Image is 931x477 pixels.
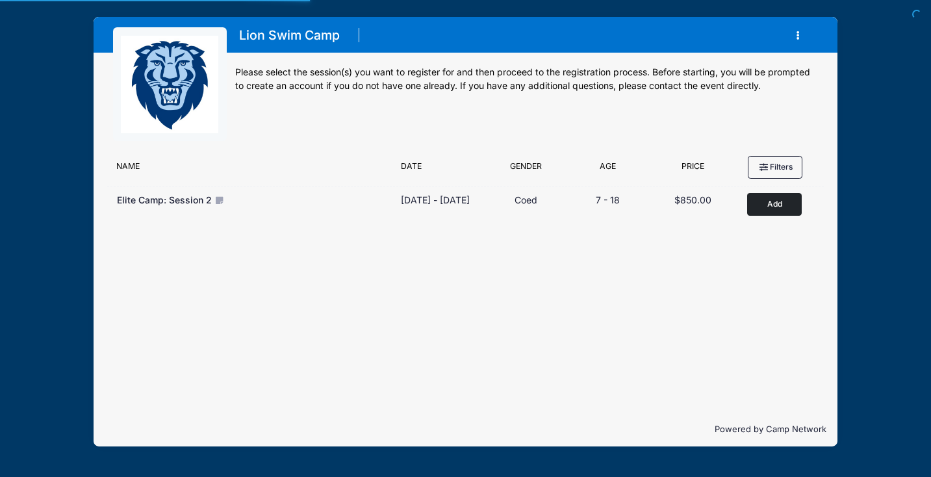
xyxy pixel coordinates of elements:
[650,161,735,179] div: Price
[117,194,212,205] span: Elite Camp: Session 2
[235,24,344,47] h1: Lion Swim Camp
[394,161,487,179] div: Date
[121,36,218,133] img: logo
[674,194,711,205] span: $850.00
[747,193,802,216] button: Add
[515,194,537,205] span: Coed
[596,194,620,205] span: 7 - 18
[487,161,565,179] div: Gender
[748,156,802,178] button: Filters
[565,161,650,179] div: Age
[401,193,470,207] div: [DATE] - [DATE]
[105,423,827,436] p: Powered by Camp Network
[110,161,394,179] div: Name
[235,66,819,93] div: Please select the session(s) you want to register for and then proceed to the registration proces...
